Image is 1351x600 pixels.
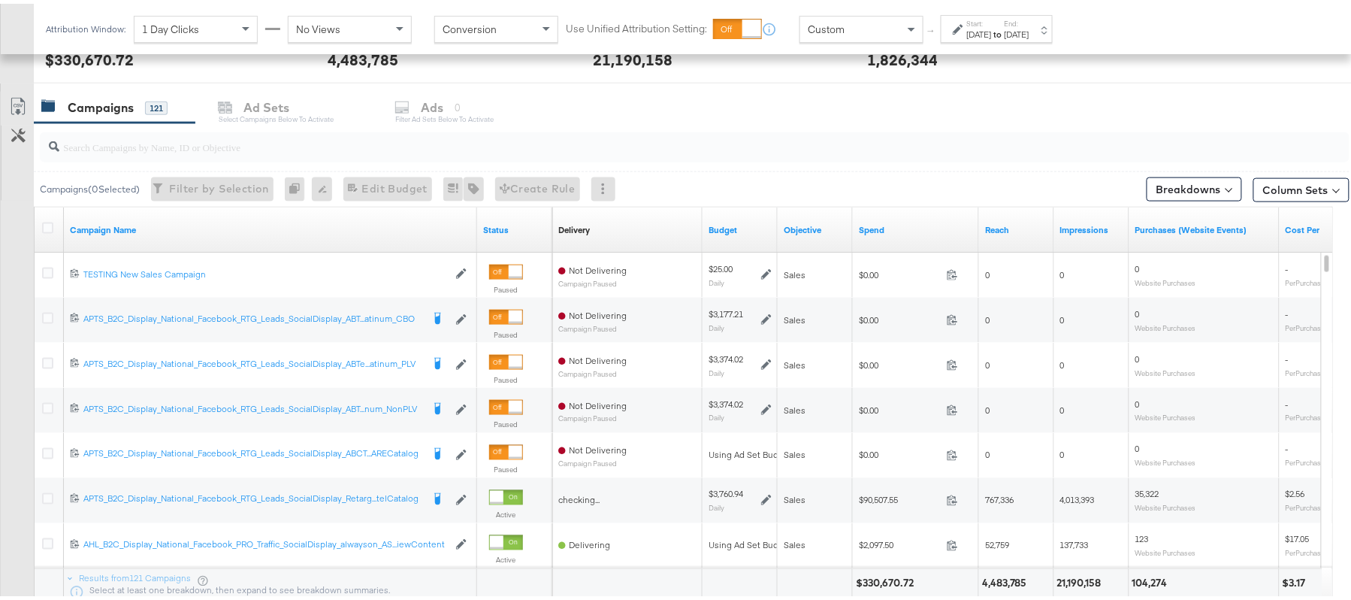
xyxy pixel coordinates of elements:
[1286,545,1325,554] sub: Per Purchase
[45,20,126,31] div: Attribution Window:
[328,45,399,67] div: 4,483,785
[859,401,941,412] span: $0.00
[709,259,733,271] div: $25.00
[1060,446,1065,457] span: 0
[593,45,672,67] div: 21,190,158
[1286,410,1325,419] sub: Per Purchase
[142,19,199,32] span: 1 Day Clicks
[784,446,805,457] span: Sales
[558,456,627,465] sub: Campaign Paused
[1283,573,1310,587] div: $3.17
[1286,350,1289,361] span: -
[784,265,805,277] span: Sales
[569,441,627,453] span: Not Delivering
[1135,350,1140,361] span: 0
[808,19,845,32] span: Custom
[925,26,939,31] span: ↑
[859,311,941,322] span: $0.00
[443,19,497,32] span: Conversion
[784,536,805,547] span: Sales
[483,220,546,232] a: Shows the current state of your Ad Campaign.
[83,354,422,369] a: APTS_B2C_Display_National_Facebook_RTG_Leads_SocialDisplay_ABTe...atinum_PLV
[40,179,140,192] div: Campaigns ( 0 Selected)
[709,395,743,407] div: $3,374.02
[83,399,422,411] div: APTS_B2C_Display_National_Facebook_RTG_Leads_SocialDisplay_ABT...num_NonPLV
[709,485,743,497] div: $3,760.94
[558,411,627,420] sub: Campaign Paused
[709,305,743,317] div: $3,177.21
[1147,174,1242,198] button: Breakdowns
[569,536,610,547] span: Delivering
[1135,320,1196,329] sub: Website Purchases
[285,174,312,198] div: 0
[709,365,724,374] sub: Daily
[1060,536,1089,547] span: 137,733
[45,45,134,67] div: $330,670.72
[784,356,805,367] span: Sales
[1286,365,1325,374] sub: Per Purchase
[145,98,168,111] div: 121
[1135,395,1140,406] span: 0
[1060,491,1095,502] span: 4,013,393
[985,265,990,277] span: 0
[859,265,941,277] span: $0.00
[784,311,805,322] span: Sales
[985,446,990,457] span: 0
[967,25,992,37] div: [DATE]
[83,309,422,324] a: APTS_B2C_Display_National_Facebook_RTG_Leads_SocialDisplay_ABT...atinum_CBO
[489,326,523,336] label: Paused
[985,491,1014,502] span: 767,336
[558,366,627,374] sub: Campaign Paused
[859,220,973,232] a: The total amount spent to date.
[83,489,422,502] div: APTS_B2C_Display_National_Facebook_RTG_Leads_SocialDisplay_Retarg...telCatalog
[709,410,724,419] sub: Daily
[1286,440,1289,451] span: -
[1286,259,1289,271] span: -
[489,552,523,562] label: Active
[83,265,448,277] div: TESTING New Sales Campaign
[1135,440,1140,451] span: 0
[1286,485,1305,496] span: $2.56
[489,417,523,426] label: Paused
[985,536,1009,547] span: 52,759
[1135,259,1140,271] span: 0
[985,356,990,367] span: 0
[1135,365,1196,374] sub: Website Purchases
[985,401,990,412] span: 0
[1135,274,1196,283] sub: Website Purchases
[1135,410,1196,419] sub: Website Purchases
[558,220,590,232] div: Delivery
[709,446,792,458] div: Using Ad Set Budget
[1005,25,1029,37] div: [DATE]
[558,276,627,284] sub: Campaign Paused
[1057,573,1106,587] div: 21,190,158
[489,371,523,381] label: Paused
[1135,220,1274,232] a: The number of times a purchase was made tracked by your Custom Audience pixel on your website aft...
[489,281,523,291] label: Paused
[83,535,448,548] a: AHL_B2C_Display_National_Facebook_PRO_Traffic_SocialDisplay_alwayson_AS...iewContent
[70,220,471,232] a: Your campaign name.
[489,507,523,517] label: Active
[83,535,448,547] div: AHL_B2C_Display_National_Facebook_PRO_Traffic_SocialDisplay_alwayson_AS...iewContent
[83,489,422,505] a: APTS_B2C_Display_National_Facebook_RTG_Leads_SocialDisplay_Retarg...telCatalog
[859,446,941,457] span: $0.00
[1060,356,1065,367] span: 0
[1060,401,1065,412] span: 0
[83,399,422,414] a: APTS_B2C_Display_National_Facebook_RTG_Leads_SocialDisplay_ABT...num_NonPLV
[83,354,422,366] div: APTS_B2C_Display_National_Facebook_RTG_Leads_SocialDisplay_ABTe...atinum_PLV
[1135,500,1196,509] sub: Website Purchases
[1286,455,1325,464] sub: Per Purchase
[569,306,627,317] span: Not Delivering
[569,396,627,408] span: Not Delivering
[867,45,938,67] div: 1,826,344
[859,536,941,547] span: $2,097.50
[566,18,707,32] label: Use Unified Attribution Setting:
[1135,305,1140,316] span: 0
[992,25,1005,36] strong: to
[558,220,590,232] a: Reflects the ability of your Ad Campaign to achieve delivery based on ad states, schedule and bud...
[1286,530,1310,541] span: $17.05
[859,491,941,502] span: $90,507.55
[859,356,941,367] span: $0.00
[784,401,805,412] span: Sales
[558,491,600,502] span: checking...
